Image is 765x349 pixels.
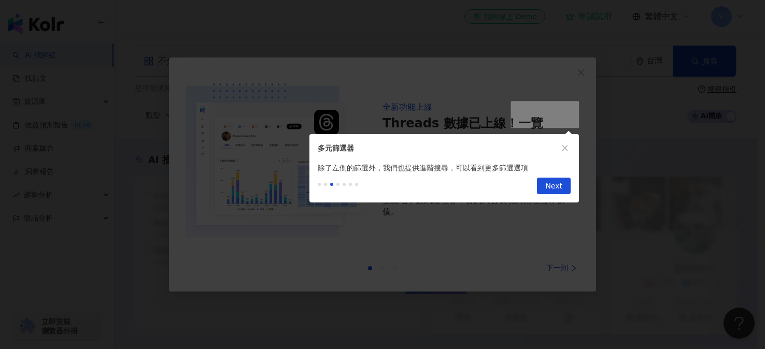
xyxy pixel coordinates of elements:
div: 多元篩選器 [318,142,559,154]
div: 除了左側的篩選外，我們也提供進階搜尋，可以看到更多篩選選項 [309,162,579,173]
span: close [561,144,569,152]
button: Next [537,178,571,194]
button: close [559,142,571,154]
span: Next [545,178,562,195]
